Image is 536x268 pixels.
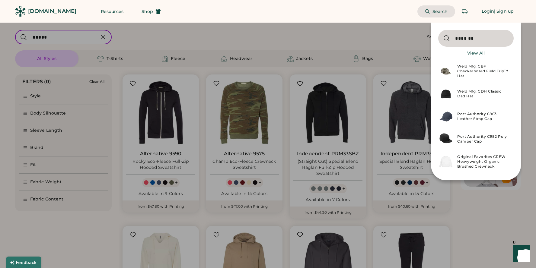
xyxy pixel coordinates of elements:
button: Resources [94,5,131,17]
div: Original Favorites CREW Heavyweight Organic Brushed Crewneck [457,154,510,169]
img: Rendered Logo - Screens [15,6,26,17]
div: View All [467,50,485,56]
img: Api-URL-2025-06-25T03-09-38-346_clipped_rev_1.jpeg [438,83,454,105]
div: Port Authority C982 Poly Camper Cap [457,134,510,144]
span: Shop [142,9,153,14]
img: 1200W-38793-Black-4-C982BlackHatRight1.jpg [438,128,454,150]
iframe: Front Chat [507,241,533,267]
img: Api-URL-2025-02-03T01-54-22-532_clipped_rev_1.jpeg [438,150,454,173]
button: Search [417,5,455,17]
button: Shop [134,5,168,17]
span: Search [432,9,448,14]
button: Retrieve an order [459,5,471,17]
div: Login [482,8,494,14]
img: New [438,60,454,83]
div: Weld Mfg. CBF Checkerboard Field Trip™ Hat [457,64,510,78]
div: Weld Mfg. CDH Classic Dad Hat [457,89,510,99]
div: [DOMAIN_NAME] [28,8,76,15]
div: | Sign up [494,8,514,14]
img: Api-URL-2025-06-06T23-25-58-814_clipped_rev_1.jpeg [438,105,454,128]
div: Port Authority C963 Leather Strap Cap [457,112,510,121]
